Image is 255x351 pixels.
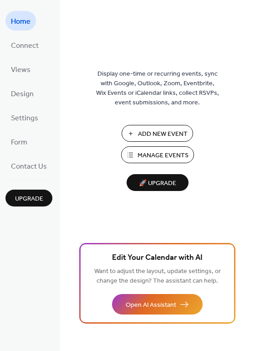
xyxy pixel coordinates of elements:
[11,135,27,150] span: Form
[11,87,34,101] span: Design
[11,111,38,125] span: Settings
[11,160,47,174] span: Contact Us
[11,63,31,77] span: Views
[5,83,39,103] a: Design
[112,294,203,315] button: Open AI Assistant
[5,156,52,175] a: Contact Us
[15,194,43,204] span: Upgrade
[122,125,193,142] button: Add New Event
[127,174,189,191] button: 🚀 Upgrade
[121,146,194,163] button: Manage Events
[126,300,176,310] span: Open AI Assistant
[5,59,36,79] a: Views
[138,129,188,139] span: Add New Event
[94,265,221,287] span: Want to adjust the layout, update settings, or change the design? The assistant can help.
[138,151,189,160] span: Manage Events
[11,15,31,29] span: Home
[5,108,44,127] a: Settings
[132,177,183,190] span: 🚀 Upgrade
[5,11,36,31] a: Home
[11,39,39,53] span: Connect
[5,190,52,206] button: Upgrade
[5,132,33,151] a: Form
[96,69,219,108] span: Display one-time or recurring events, sync with Google, Outlook, Zoom, Eventbrite, Wix Events or ...
[112,252,203,264] span: Edit Your Calendar with AI
[5,35,44,55] a: Connect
